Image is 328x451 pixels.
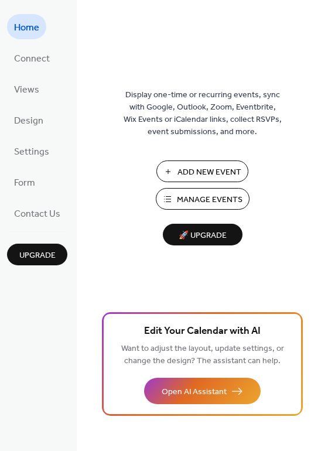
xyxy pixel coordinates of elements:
[14,81,39,99] span: Views
[156,188,250,210] button: Manage Events
[177,194,242,206] span: Manage Events
[7,244,67,265] button: Upgrade
[19,250,56,262] span: Upgrade
[14,19,39,37] span: Home
[14,143,49,161] span: Settings
[121,341,284,369] span: Want to adjust the layout, update settings, or change the design? The assistant can help.
[7,200,67,225] a: Contact Us
[7,138,56,163] a: Settings
[124,89,282,138] span: Display one-time or recurring events, sync with Google, Outlook, Zoom, Eventbrite, Wix Events or ...
[177,166,241,179] span: Add New Event
[7,76,46,101] a: Views
[7,14,46,39] a: Home
[7,169,42,194] a: Form
[156,160,248,182] button: Add New Event
[14,205,60,223] span: Contact Us
[163,224,242,245] button: 🚀 Upgrade
[162,386,227,398] span: Open AI Assistant
[170,228,235,244] span: 🚀 Upgrade
[14,112,43,130] span: Design
[14,174,35,192] span: Form
[144,378,261,404] button: Open AI Assistant
[7,107,50,132] a: Design
[14,50,50,68] span: Connect
[144,323,261,340] span: Edit Your Calendar with AI
[7,45,57,70] a: Connect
